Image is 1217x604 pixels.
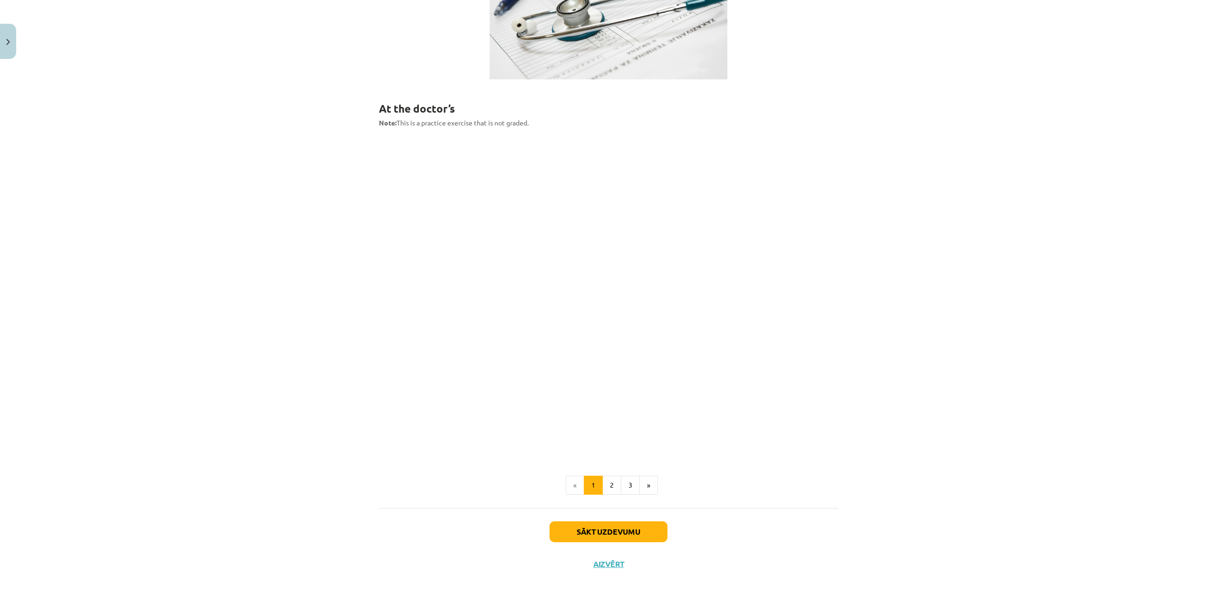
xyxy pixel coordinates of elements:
button: Aizvērt [590,559,627,569]
img: icon-close-lesson-0947bae3869378f0d4975bcd49f059093ad1ed9edebbc8119c70593378902aed.svg [6,39,10,45]
span: This is a practice exercise that is not graded. [379,118,529,127]
strong: Note: [379,118,396,127]
button: 2 [602,476,621,495]
button: 1 [584,476,603,495]
button: Sākt uzdevumu [550,521,667,542]
strong: At the doctor’s [379,102,455,115]
button: » [639,476,658,495]
nav: Page navigation example [379,476,838,495]
iframe: At the doctor’s [379,134,896,436]
button: 3 [621,476,640,495]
